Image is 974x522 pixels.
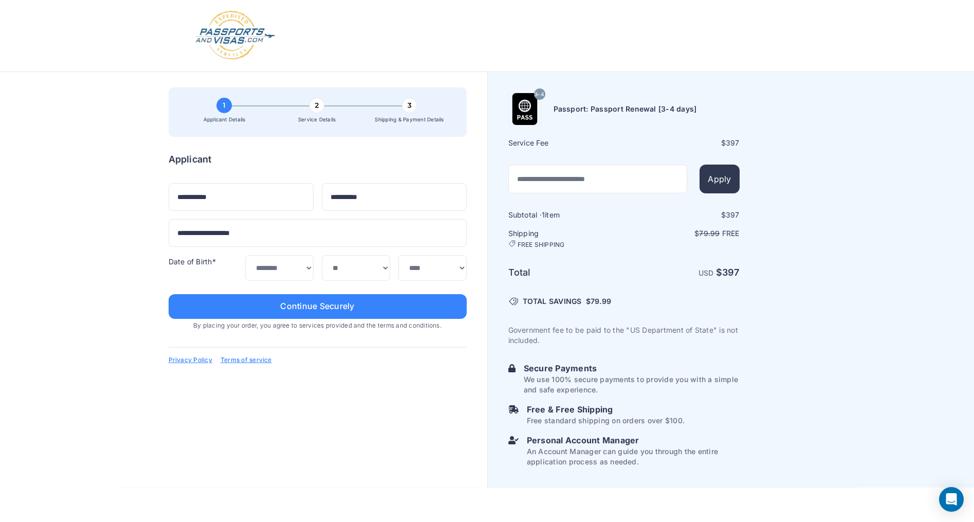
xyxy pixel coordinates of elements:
[220,356,272,364] a: Terms of service
[527,403,685,416] h6: Free & Free Shipping
[524,362,740,374] h6: Secure Payments
[542,210,545,219] span: 1
[508,138,623,148] h6: Service Fee
[700,165,739,193] button: Apply
[699,268,714,277] span: USD
[508,210,623,220] h6: Subtotal · item
[527,446,740,467] p: An Account Manager can guide you through the entire application process as needed.
[722,229,740,238] span: Free
[169,152,212,167] h6: Applicant
[194,10,276,61] img: Logo
[699,229,720,238] span: 79.99
[939,487,964,512] div: Open Intercom Messenger
[523,296,582,307] span: TOTAL SAVINGS
[625,210,740,220] div: $
[524,374,740,395] p: We use 100% secure payments to provide you with a simple and safe experience.
[169,356,212,364] a: Privacy Policy
[716,267,740,278] strong: $
[508,325,740,346] p: Government fee to be paid to the "US Department of State" is not included.
[508,228,623,249] h6: Shipping
[726,210,740,219] span: 397
[527,416,685,426] p: Free standard shipping on orders over $100.
[726,138,740,147] span: 397
[722,267,740,278] span: 397
[169,294,467,319] button: Continue Securely
[518,241,565,249] span: FREE SHIPPING
[509,93,541,125] img: Product Name
[508,265,623,280] h6: Total
[169,257,216,266] label: Date of Birth*
[535,88,544,101] span: 3-4
[527,434,740,446] h6: Personal Account Manager
[586,296,611,307] span: $
[554,104,697,114] h6: Passport: Passport Renewal [3-4 days]
[169,319,467,332] span: By placing your order, you agree to services provided and the terms and conditions.
[625,138,740,148] div: $
[591,297,611,305] span: 79.99
[625,228,740,239] p: $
